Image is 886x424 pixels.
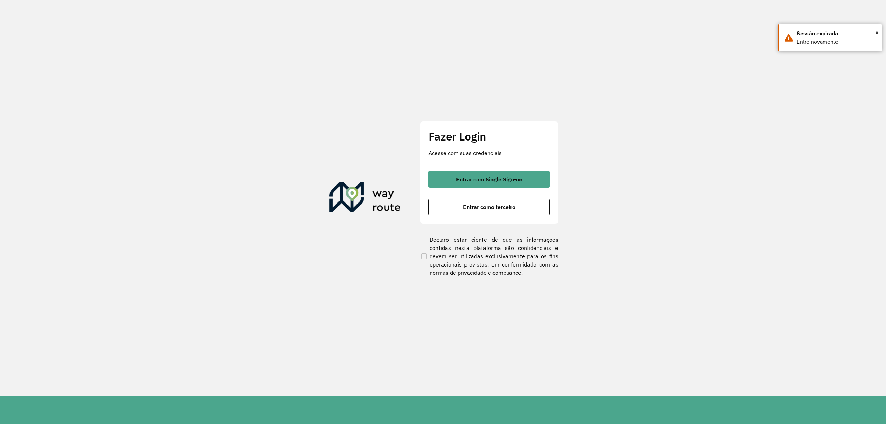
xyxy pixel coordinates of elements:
[428,171,550,188] button: button
[875,27,879,38] span: ×
[463,204,515,210] span: Entrar como terceiro
[456,177,522,182] span: Entrar com Single Sign-on
[428,199,550,215] button: button
[420,235,558,277] label: Declaro estar ciente de que as informações contidas nesta plataforma são confidenciais e devem se...
[797,29,877,38] div: Sessão expirada
[797,38,877,46] div: Entre novamente
[875,27,879,38] button: Close
[428,130,550,143] h2: Fazer Login
[329,182,401,215] img: Roteirizador AmbevTech
[428,149,550,157] p: Acesse com suas credenciais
